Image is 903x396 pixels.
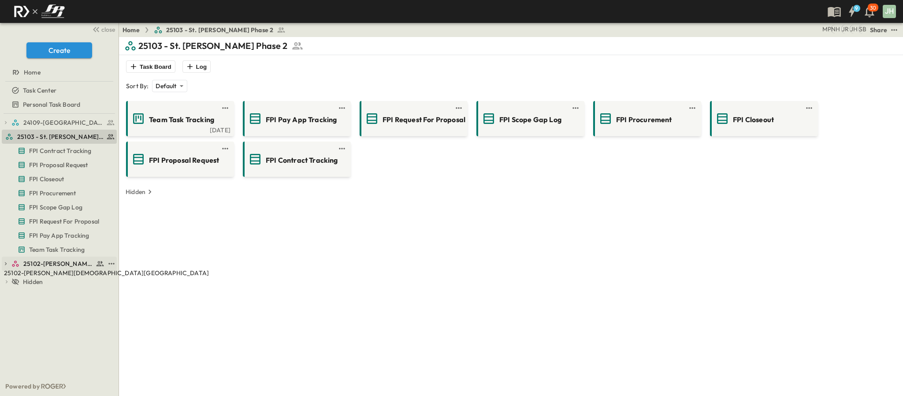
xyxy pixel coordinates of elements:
a: 25103 - St. [PERSON_NAME] Phase 2 [5,131,115,143]
a: Personal Task Board [2,98,115,111]
button: Log [182,60,211,73]
div: 25102-[PERSON_NAME][DEMOGRAPHIC_DATA][GEOGRAPHIC_DATA] [4,269,209,277]
span: FPI Proposal Request [29,161,88,169]
a: 24109-St. Teresa of Calcutta Parish Hall [11,116,115,129]
span: FPI Scope Gap Log [29,203,82,212]
button: JH [882,4,897,19]
div: FPI Scope Gap Logtest [2,200,117,214]
button: Hidden [122,186,158,198]
div: Nila Hutcheson (nhutcheson@fpibuilders.com) [831,25,840,34]
button: test [804,103,814,113]
span: FPI Scope Gap Log [499,115,561,125]
span: Personal Task Board [23,100,80,109]
span: FPI Contract Tracking [266,155,338,165]
span: Home [24,68,41,77]
div: Default [152,80,187,92]
button: Task Board [126,60,175,73]
p: Hidden [126,187,145,196]
button: test [106,258,117,269]
a: Home [123,26,140,34]
span: FPI Contract Tracking [29,146,92,155]
a: FPI Scope Gap Log [478,112,581,126]
span: FPI Request For Proposal [383,115,465,125]
a: FPI Closeout [2,173,115,185]
a: FPI Request For Proposal [2,215,115,228]
button: test [337,143,347,154]
span: FPI Procurement [29,189,76,198]
a: Team Task Tracking [128,112,230,126]
a: FPI Procurement [595,112,698,126]
div: Monica Pruteanu (mpruteanu@fpibuilders.com) [822,25,831,34]
button: test [220,103,230,113]
button: test [570,103,581,113]
p: Default [156,82,176,90]
button: test [453,103,464,113]
div: FPI Request For Proposaltest [2,214,117,228]
a: [DATE] [128,126,230,133]
a: FPI Procurement [2,187,115,199]
span: FPI Closeout [29,175,64,183]
a: FPI Proposal Request [128,152,230,166]
button: test [337,103,347,113]
div: FPI Pay App Trackingtest [2,228,117,243]
div: FPI Proposal Requesttest [2,158,117,172]
span: 24109-St. Teresa of Calcutta Parish Hall [23,118,104,127]
nav: breadcrumbs [123,26,291,34]
div: Jose Hurtado (jhurtado@fpibuilders.com) [850,25,858,34]
span: FPI Request For Proposal [29,217,99,226]
a: FPI Pay App Tracking [2,229,115,242]
div: Share [870,26,887,34]
span: Hidden [23,277,43,286]
div: 25103 - St. [PERSON_NAME] Phase 2test [2,130,117,144]
p: Sort By: [126,82,149,90]
span: FPI Procurement [616,115,672,125]
div: FPI Contract Trackingtest [2,144,117,158]
span: 25102-Christ The Redeemer Anglican Church [23,259,93,268]
p: 30 [870,4,876,11]
span: close [101,25,115,34]
button: Create [26,42,92,58]
span: Team Task Tracking [149,115,214,125]
a: FPI Pay App Tracking [245,112,347,126]
span: 25103 - St. [PERSON_NAME] Phase 2 [166,26,274,34]
div: 25102-Christ The Redeemer Anglican Churchtest [2,257,117,271]
img: c8d7d1ed905e502e8f77bf7063faec64e13b34fdb1f2bdd94b0e311fc34f8000.png [11,2,68,21]
a: Team Task Tracking [2,243,115,256]
a: FPI Request For Proposal [361,112,464,126]
a: Task Center [2,84,115,97]
div: JH [883,5,896,18]
div: Sterling Barnett (sterling@fpibuilders.com) [858,25,866,34]
div: Jayden Ramirez (jramirez@fpibuilders.com) [841,25,849,34]
a: FPI Closeout [712,112,814,126]
a: FPI Scope Gap Log [2,201,115,213]
a: 25102-Christ The Redeemer Anglican Church [11,258,104,270]
span: Task Center [23,86,56,95]
button: test [687,103,698,113]
span: Team Task Tracking [29,245,85,254]
span: FPI Proposal Request [149,155,219,165]
button: 9 [843,4,861,19]
span: FPI Pay App Tracking [29,231,89,240]
span: 25103 - St. [PERSON_NAME] Phase 2 [17,132,104,141]
button: close [89,23,117,35]
h6: 9 [855,5,858,12]
p: 25103 - St. [PERSON_NAME] Phase 2 [138,40,288,52]
button: test [889,25,899,35]
span: FPI Pay App Tracking [266,115,337,125]
a: FPI Contract Tracking [2,145,115,157]
a: FPI Contract Tracking [245,152,347,166]
a: Home [2,66,115,78]
button: test [220,143,230,154]
div: 24109-St. Teresa of Calcutta Parish Halltest [2,116,117,130]
div: Personal Task Boardtest [2,97,117,112]
span: FPI Closeout [733,115,774,125]
a: 25103 - St. [PERSON_NAME] Phase 2 [154,26,286,34]
div: FPI Closeouttest [2,172,117,186]
a: FPI Proposal Request [2,159,115,171]
div: Team Task Trackingtest [2,243,117,257]
div: FPI Procurementtest [2,186,117,200]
